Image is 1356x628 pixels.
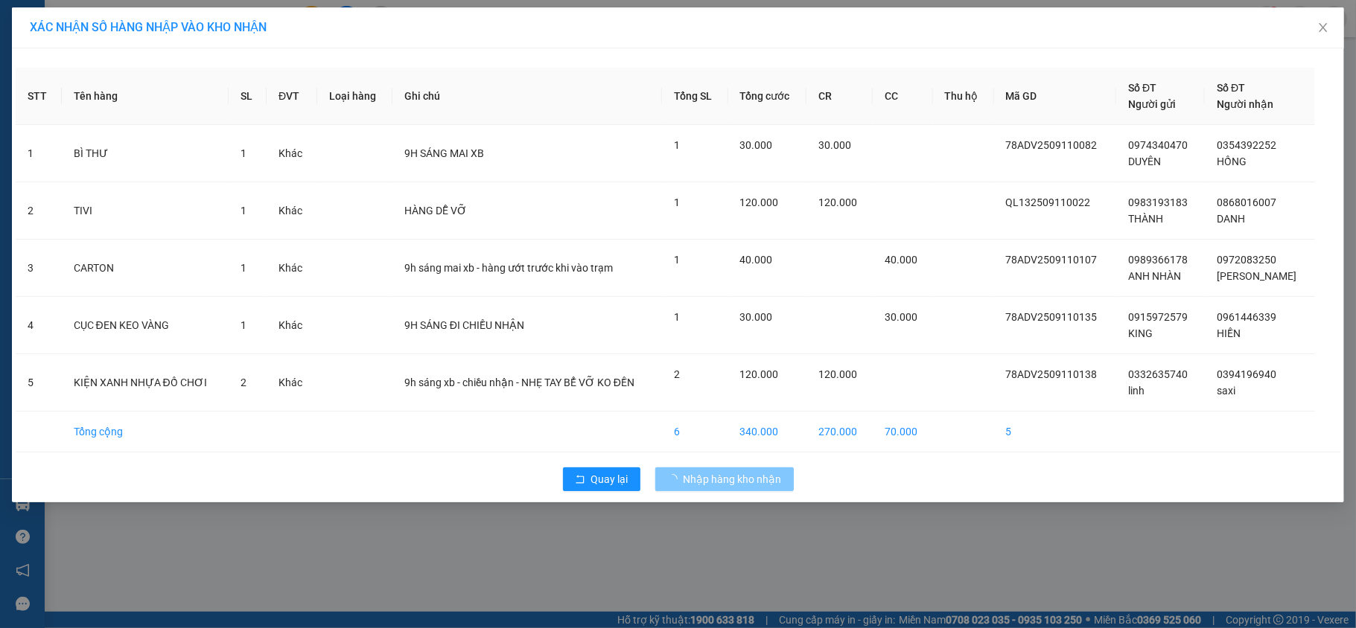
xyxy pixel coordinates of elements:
span: DUYÊN [1128,156,1161,167]
td: Khác [267,182,317,240]
span: 2 [674,368,680,380]
span: 0915972579 [1128,311,1188,323]
td: KIỆN XANH NHỰA ĐỒ CHƠI [62,354,229,411]
span: 40.000 [885,254,917,266]
th: Loại hàng [317,68,392,125]
span: 0983193183 [1128,196,1188,208]
span: 0974340470 [1128,139,1188,151]
span: Người gửi [1128,98,1176,110]
button: rollbackQuay lại [563,467,640,491]
td: 70.000 [873,411,933,452]
span: 1 [674,254,680,266]
span: HÀNG DỄ VỠ [404,205,467,217]
button: Close [1302,7,1344,49]
span: HỒNG [1217,156,1247,167]
span: 40.000 [740,254,773,266]
span: 30.000 [740,311,773,323]
span: KING [1128,327,1153,339]
th: Tổng cước [728,68,806,125]
span: 0989366178 [1128,254,1188,266]
span: [PERSON_NAME] [1217,270,1296,282]
button: Nhập hàng kho nhận [655,467,794,491]
td: 4 [16,297,62,354]
th: CR [806,68,873,125]
span: 30.000 [885,311,917,323]
span: 9H SÁNG ĐI CHIỀU NHẬN [404,319,524,331]
span: 1 [674,139,680,151]
span: 1 [241,205,246,217]
span: 78ADV2509110082 [1006,139,1098,151]
span: 1 [674,311,680,323]
td: BÌ THƯ [62,125,229,182]
td: TIVI [62,182,229,240]
span: Nhập hàng kho nhận [684,471,782,487]
span: Người nhận [1217,98,1273,110]
span: 120.000 [818,368,857,380]
span: 0961446339 [1217,311,1276,323]
span: 30.000 [740,139,773,151]
span: 9h sáng xb - chiều nhận - NHẸ TAY BỂ VỠ KO ĐỀN [404,377,634,388]
span: 0868016007 [1217,196,1276,208]
span: 2 [241,377,246,388]
th: Thu hộ [933,68,994,125]
span: 0332635740 [1128,368,1188,380]
th: Ghi chú [392,68,662,125]
th: SL [229,68,267,125]
td: 1 [16,125,62,182]
span: XÁC NHẬN SỐ HÀNG NHẬP VÀO KHO NHẬN [30,20,267,34]
span: linh [1128,385,1145,397]
td: 270.000 [806,411,873,452]
span: HIỀN [1217,327,1241,339]
td: Khác [267,125,317,182]
td: Khác [267,354,317,411]
span: 0354392252 [1217,139,1276,151]
td: 5 [16,354,62,411]
span: DANH [1217,213,1245,225]
span: rollback [575,474,585,486]
th: Tổng SL [662,68,728,125]
span: 120.000 [818,196,857,208]
th: Mã GD [994,68,1117,125]
span: QL132509110022 [1006,196,1091,208]
span: 0394196940 [1217,368,1276,380]
td: CARTON [62,240,229,297]
td: 5 [994,411,1117,452]
th: STT [16,68,62,125]
td: 6 [662,411,728,452]
span: Quay lại [591,471,628,487]
td: 3 [16,240,62,297]
span: 1 [241,319,246,331]
span: close [1317,22,1329,33]
span: ANH NHÀN [1128,270,1181,282]
span: Số ĐT [1217,82,1245,94]
span: 9h sáng mai xb - hàng ướt trước khi vào trạm [404,262,613,274]
span: 78ADV2509110135 [1006,311,1098,323]
th: CC [873,68,933,125]
span: 1 [674,196,680,208]
span: 1 [241,262,246,274]
span: 9H SÁNG MAI XB [404,147,484,159]
span: Số ĐT [1128,82,1156,94]
span: saxi [1217,385,1235,397]
td: CỤC ĐEN KEO VÀNG [62,297,229,354]
td: Tổng cộng [62,411,229,452]
span: 78ADV2509110107 [1006,254,1098,266]
span: 0972083250 [1217,254,1276,266]
span: 1 [241,147,246,159]
span: 120.000 [740,368,779,380]
td: 2 [16,182,62,240]
td: Khác [267,240,317,297]
span: THÀNH [1128,213,1163,225]
span: 120.000 [740,196,779,208]
span: 78ADV2509110138 [1006,368,1098,380]
td: Khác [267,297,317,354]
span: 30.000 [818,139,851,151]
th: ĐVT [267,68,317,125]
span: loading [667,474,684,484]
th: Tên hàng [62,68,229,125]
td: 340.000 [728,411,806,452]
